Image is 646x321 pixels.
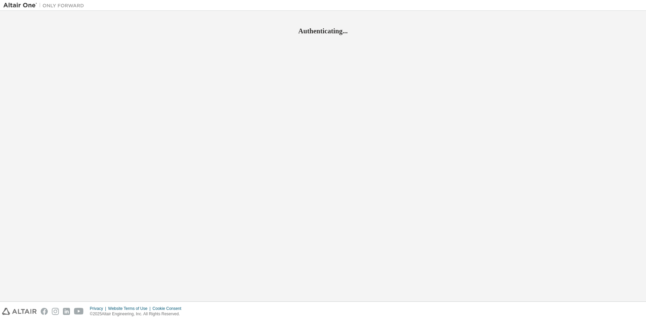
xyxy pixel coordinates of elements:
[3,27,643,35] h2: Authenticating...
[3,2,87,9] img: Altair One
[63,308,70,315] img: linkedin.svg
[52,308,59,315] img: instagram.svg
[2,308,37,315] img: altair_logo.svg
[74,308,84,315] img: youtube.svg
[152,306,185,311] div: Cookie Consent
[41,308,48,315] img: facebook.svg
[90,306,108,311] div: Privacy
[108,306,152,311] div: Website Terms of Use
[90,311,185,317] p: © 2025 Altair Engineering, Inc. All Rights Reserved.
